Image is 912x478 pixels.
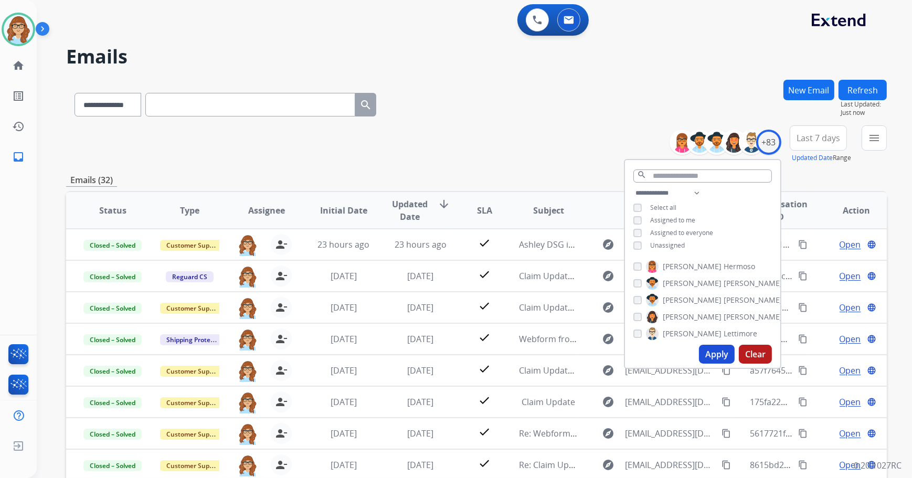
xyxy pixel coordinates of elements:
[867,271,876,281] mat-icon: language
[160,303,228,314] span: Customer Support
[166,271,214,282] span: Reguard CS
[867,334,876,344] mat-icon: language
[840,238,861,251] span: Open
[602,364,614,377] mat-icon: explore
[237,328,258,350] img: agent-avatar
[798,334,808,344] mat-icon: content_copy
[275,301,288,314] mat-icon: person_remove
[478,394,491,407] mat-icon: check
[248,204,285,217] span: Assignee
[792,153,851,162] span: Range
[331,270,357,282] span: [DATE]
[237,391,258,413] img: agent-avatar
[83,460,142,471] span: Closed – Solved
[722,366,731,375] mat-icon: content_copy
[407,428,433,439] span: [DATE]
[798,271,808,281] mat-icon: content_copy
[320,204,367,217] span: Initial Date
[66,174,117,187] p: Emails (32)
[724,328,757,339] span: Lettimore
[756,130,781,155] div: +83
[840,301,861,314] span: Open
[724,312,782,322] span: [PERSON_NAME]
[750,459,908,471] span: 8615bd20-f2da-44a3-af9a-a6c1026bac26
[840,333,861,345] span: Open
[359,99,372,111] mat-icon: search
[519,302,616,313] span: Claim Update: Approved
[12,120,25,133] mat-icon: history
[478,268,491,281] mat-icon: check
[602,301,614,314] mat-icon: explore
[317,239,369,250] span: 23 hours ago
[478,426,491,438] mat-icon: check
[750,396,908,408] span: 175fa22d-a3a1-4222-8c82-84cde10cc571
[237,423,258,445] img: agent-avatar
[602,396,614,408] mat-icon: explore
[602,459,614,471] mat-icon: explore
[237,234,258,256] img: agent-avatar
[798,460,808,470] mat-icon: content_copy
[602,333,614,345] mat-icon: explore
[840,427,861,440] span: Open
[438,198,450,210] mat-icon: arrow_downward
[160,240,228,251] span: Customer Support
[275,396,288,408] mat-icon: person_remove
[478,331,491,344] mat-icon: check
[750,428,908,439] span: 5617721f-93b7-403f-8406-b04c6d749786
[4,15,33,44] img: avatar
[275,238,288,251] mat-icon: person_remove
[160,429,228,440] span: Customer Support
[699,345,735,364] button: Apply
[275,427,288,440] mat-icon: person_remove
[160,366,228,377] span: Customer Support
[12,90,25,102] mat-icon: list_alt
[275,270,288,282] mat-icon: person_remove
[160,460,228,471] span: Customer Support
[840,270,861,282] span: Open
[739,345,772,364] button: Clear
[650,203,676,212] span: Select all
[750,365,905,376] span: a57f7645-69f2-474f-850e-4da99a928ec0
[867,240,876,249] mat-icon: language
[810,192,887,229] th: Action
[395,239,447,250] span: 23 hours ago
[867,429,876,438] mat-icon: language
[99,204,126,217] span: Status
[867,303,876,312] mat-icon: language
[650,216,695,225] span: Assigned to me
[12,59,25,72] mat-icon: home
[83,303,142,314] span: Closed – Solved
[625,459,715,471] span: [EMAIL_ADDRESS][DOMAIN_NAME]
[840,459,861,471] span: Open
[724,278,782,289] span: [PERSON_NAME]
[83,271,142,282] span: Closed – Solved
[637,170,646,179] mat-icon: search
[841,100,887,109] span: Last Updated:
[663,312,722,322] span: [PERSON_NAME]
[478,237,491,249] mat-icon: check
[724,295,782,305] span: [PERSON_NAME]
[160,397,228,408] span: Customer Support
[83,240,142,251] span: Closed – Solved
[66,46,887,67] h2: Emails
[663,328,722,339] span: [PERSON_NAME]
[663,278,722,289] span: [PERSON_NAME]
[840,364,861,377] span: Open
[602,427,614,440] mat-icon: explore
[798,429,808,438] mat-icon: content_copy
[275,333,288,345] mat-icon: person_remove
[12,151,25,163] mat-icon: inbox
[854,459,902,472] p: 0.20.1027RC
[519,459,671,471] span: Re: Claim Update: Information Needed
[519,333,757,345] span: Webform from [EMAIL_ADDRESS][DOMAIN_NAME] on [DATE]
[519,428,771,439] span: Re: Webform from [EMAIL_ADDRESS][DOMAIN_NAME] on [DATE]
[275,364,288,377] mat-icon: person_remove
[722,397,731,407] mat-icon: content_copy
[798,366,808,375] mat-icon: content_copy
[522,396,576,408] span: Claim Update
[625,396,715,408] span: [EMAIL_ADDRESS][DOMAIN_NAME]
[83,334,142,345] span: Closed – Solved
[625,427,715,440] span: [EMAIL_ADDRESS][DOMAIN_NAME]
[331,302,357,313] span: [DATE]
[519,365,616,376] span: Claim Update: Approved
